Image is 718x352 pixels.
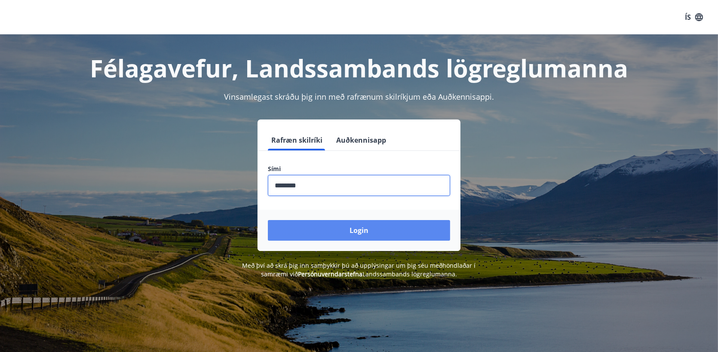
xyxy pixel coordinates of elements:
[242,261,476,278] span: Með því að skrá þig inn samþykkir þú að upplýsingar um þig séu meðhöndlaðar í samræmi við Landssa...
[268,130,326,150] button: Rafræn skilríki
[60,52,658,84] h1: Félagavefur, Landssambands lögreglumanna
[298,270,362,278] a: Persónuverndarstefna
[680,9,708,25] button: ÍS
[268,220,450,241] button: Login
[224,92,494,102] span: Vinsamlegast skráðu þig inn með rafrænum skilríkjum eða Auðkennisappi.
[333,130,390,150] button: Auðkennisapp
[268,165,450,173] label: Sími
